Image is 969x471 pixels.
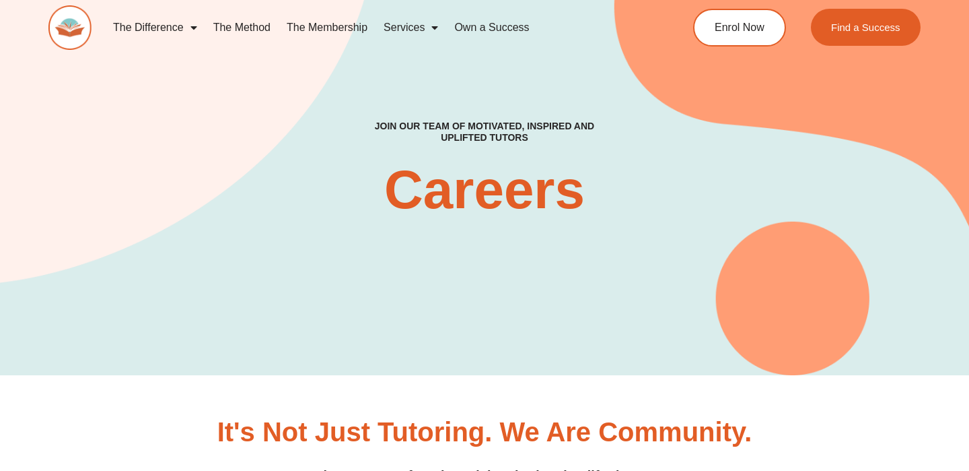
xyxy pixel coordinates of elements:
[693,9,786,46] a: Enrol Now
[105,12,205,43] a: The Difference
[205,12,279,43] a: The Method
[279,12,375,43] a: The Membership
[217,418,752,445] h3: It's Not Just Tutoring. We are Community.
[831,22,900,32] span: Find a Success
[902,406,969,471] iframe: Chat Widget
[105,12,643,43] nav: Menu
[715,22,764,33] span: Enrol Now
[375,12,446,43] a: Services
[446,12,537,43] a: Own a Success
[811,9,921,46] a: Find a Success
[287,163,682,217] h2: Careers
[355,121,614,144] h4: Join our team of motivated, inspired and uplifted tutors​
